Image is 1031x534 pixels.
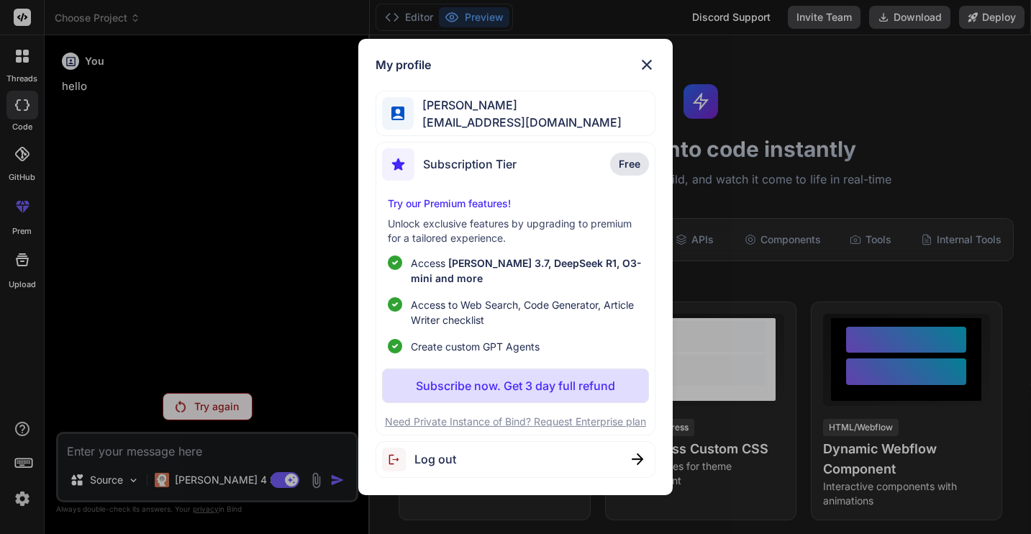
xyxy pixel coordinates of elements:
[411,257,642,284] span: [PERSON_NAME] 3.7, DeepSeek R1, O3-mini and more
[411,255,644,286] p: Access
[414,96,622,114] span: [PERSON_NAME]
[382,415,650,429] p: Need Private Instance of Bind? Request Enterprise plan
[414,114,622,131] span: [EMAIL_ADDRESS][DOMAIN_NAME]
[416,377,615,394] p: Subscribe now. Get 3 day full refund
[382,148,414,181] img: subscription
[376,56,431,73] h1: My profile
[411,339,540,354] span: Create custom GPT Agents
[382,368,650,403] button: Subscribe now. Get 3 day full refund
[388,297,402,312] img: checklist
[388,217,644,245] p: Unlock exclusive features by upgrading to premium for a tailored experience.
[423,155,517,173] span: Subscription Tier
[411,297,644,327] span: Access to Web Search, Code Generator, Article Writer checklist
[632,453,643,465] img: close
[388,255,402,270] img: checklist
[388,339,402,353] img: checklist
[414,451,456,468] span: Log out
[391,107,405,120] img: profile
[388,196,644,211] p: Try our Premium features!
[382,448,414,471] img: logout
[638,56,655,73] img: close
[619,157,640,171] span: Free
